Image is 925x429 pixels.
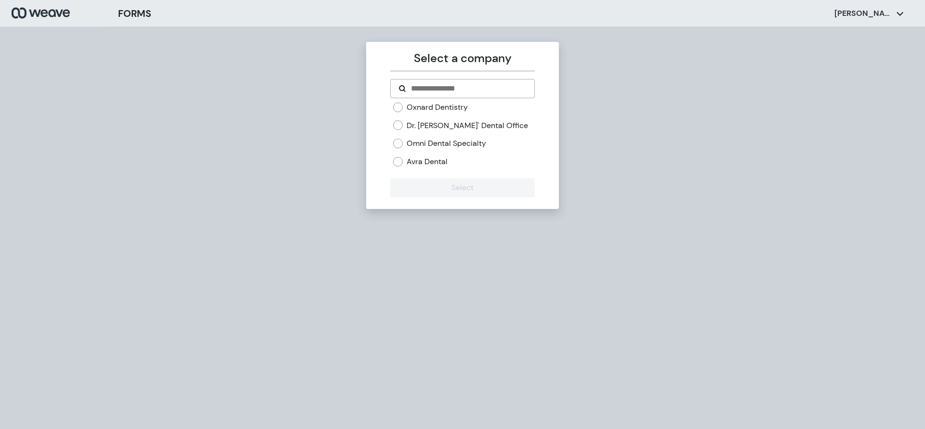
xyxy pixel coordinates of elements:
[834,8,892,19] p: [PERSON_NAME]
[118,6,151,21] h3: FORMS
[407,138,486,149] label: Omni Dental Specialty
[410,83,526,94] input: Search
[407,102,468,113] label: Oxnard Dentistry
[390,178,534,197] button: Select
[390,50,534,67] p: Select a company
[407,156,448,167] label: Avra Dental
[407,120,528,131] label: Dr. [PERSON_NAME]' Dental Office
